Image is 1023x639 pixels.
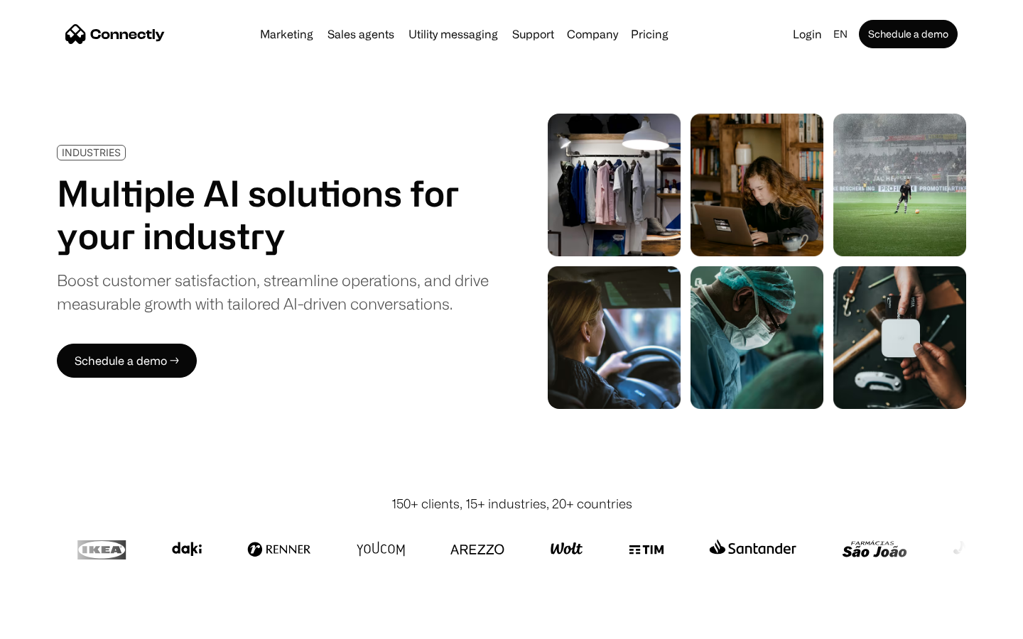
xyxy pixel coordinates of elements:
a: Pricing [625,28,674,40]
div: INDUSTRIES [62,147,121,158]
div: Boost customer satisfaction, streamline operations, and drive measurable growth with tailored AI-... [57,268,489,315]
ul: Language list [28,614,85,634]
a: Sales agents [322,28,400,40]
a: Support [507,28,560,40]
h1: Multiple AI solutions for your industry [57,172,489,257]
div: 150+ clients, 15+ industries, 20+ countries [391,494,632,513]
div: en [833,24,848,44]
a: home [65,23,165,45]
a: Login [787,24,828,44]
aside: Language selected: English [14,613,85,634]
a: Schedule a demo [859,20,958,48]
div: Company [567,24,618,44]
div: Company [563,24,622,44]
a: Schedule a demo → [57,344,197,378]
div: en [828,24,856,44]
a: Utility messaging [403,28,504,40]
a: Marketing [254,28,319,40]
